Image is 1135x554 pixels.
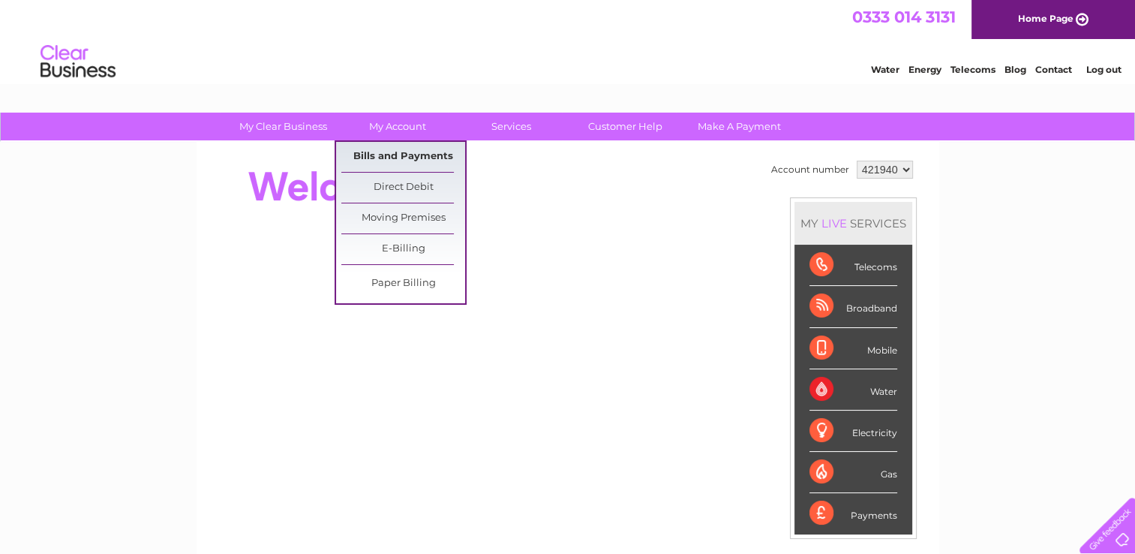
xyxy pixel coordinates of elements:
a: Bills and Payments [341,142,465,172]
div: Telecoms [809,245,897,286]
div: LIVE [818,216,850,230]
div: MY SERVICES [794,202,912,245]
a: Energy [908,64,941,75]
a: 0333 014 3131 [852,8,956,26]
a: Moving Premises [341,203,465,233]
td: Account number [767,157,853,182]
a: Customer Help [563,113,687,140]
div: Electricity [809,411,897,452]
div: Payments [809,493,897,534]
div: Gas [809,452,897,493]
a: Services [449,113,573,140]
a: Blog [1004,64,1026,75]
div: Clear Business is a trading name of Verastar Limited (registered in [GEOGRAPHIC_DATA] No. 3667643... [214,8,923,73]
a: My Account [335,113,459,140]
div: Mobile [809,328,897,369]
a: Water [871,64,899,75]
a: Log out [1085,64,1121,75]
a: Paper Billing [341,269,465,299]
a: E-Billing [341,234,465,264]
a: Contact [1035,64,1072,75]
a: Telecoms [950,64,995,75]
div: Broadband [809,286,897,327]
a: Make A Payment [677,113,801,140]
div: Water [809,369,897,411]
a: Direct Debit [341,173,465,203]
a: My Clear Business [221,113,345,140]
img: logo.png [40,39,116,85]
